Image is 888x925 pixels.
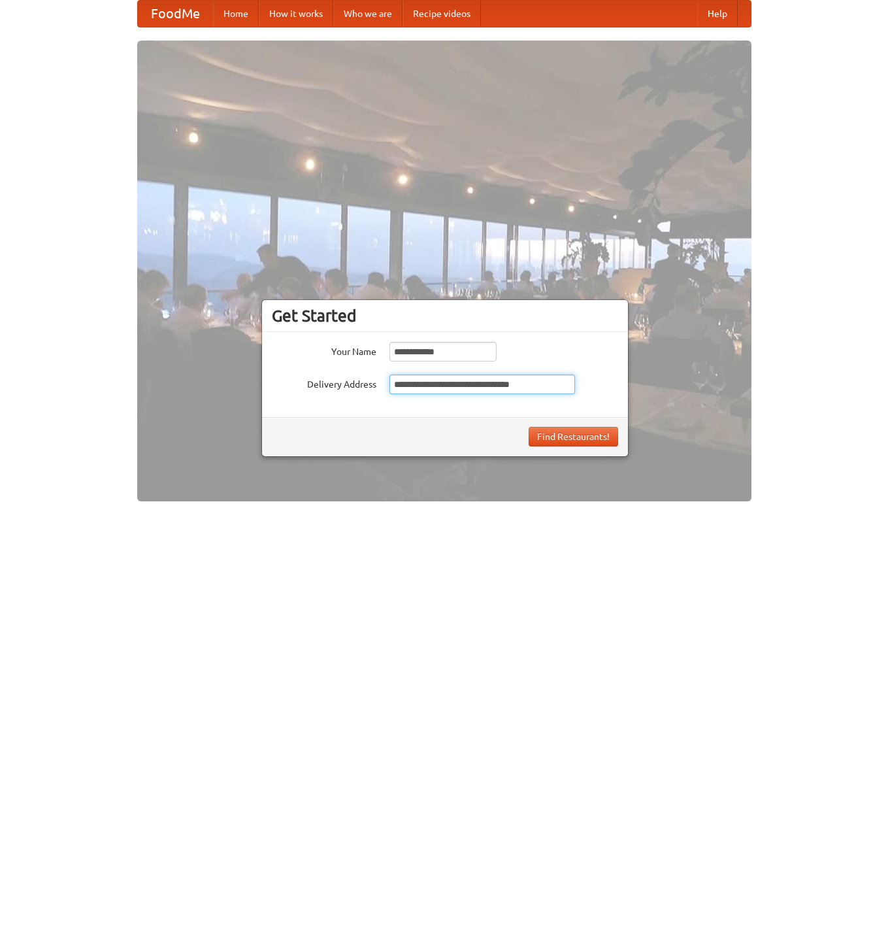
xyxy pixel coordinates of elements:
label: Your Name [272,342,376,358]
a: How it works [259,1,333,27]
label: Delivery Address [272,375,376,391]
a: Home [213,1,259,27]
a: Who we are [333,1,403,27]
a: FoodMe [138,1,213,27]
a: Help [697,1,738,27]
h3: Get Started [272,306,618,326]
a: Recipe videos [403,1,481,27]
button: Find Restaurants! [529,427,618,446]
